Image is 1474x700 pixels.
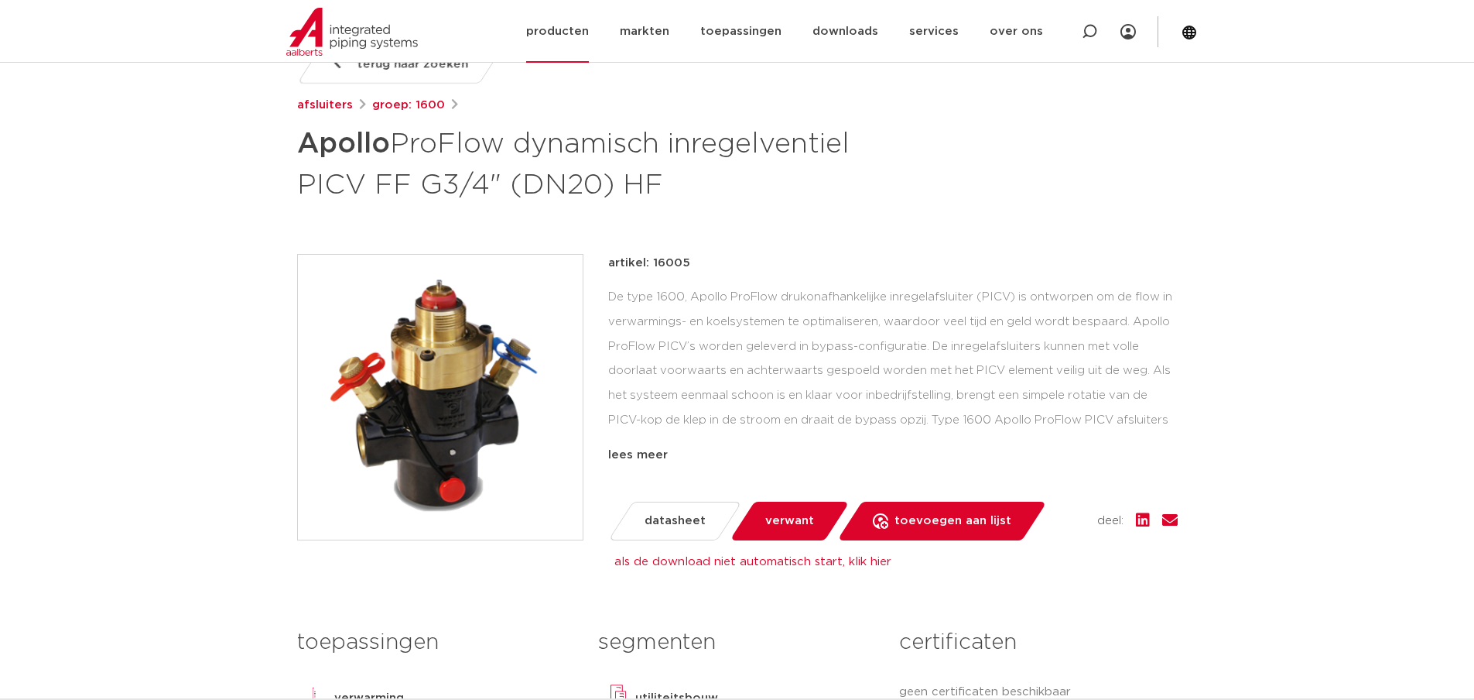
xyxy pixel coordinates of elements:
a: groep: 1600 [372,96,445,115]
a: verwant [729,502,849,540]
h3: toepassingen [297,627,575,658]
a: datasheet [607,502,741,540]
span: toevoegen aan lijst [894,509,1011,534]
a: als de download niet automatisch start, klik hier [614,556,891,568]
a: terug naar zoeken [296,45,504,84]
span: verwant [765,509,814,534]
strong: Apollo [297,130,390,158]
span: terug naar zoeken [357,52,468,77]
h3: segmenten [598,627,876,658]
h3: certificaten [899,627,1177,658]
span: deel: [1097,512,1123,530]
h1: ProFlow dynamisch inregelventiel PICV FF G3/4" (DN20) HF [297,121,878,204]
a: afsluiters [297,96,353,115]
div: De type 1600, Apollo ProFlow drukonafhankelijke inregelafsluiter (PICV) is ontworpen om de flow i... [608,285,1178,440]
img: Product Image for Apollo ProFlow dynamisch inregelventiel PICV FF G3/4" (DN20) HF [298,255,583,540]
span: datasheet [645,509,706,534]
div: lees meer [608,446,1178,465]
p: artikel: 16005 [608,254,690,273]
